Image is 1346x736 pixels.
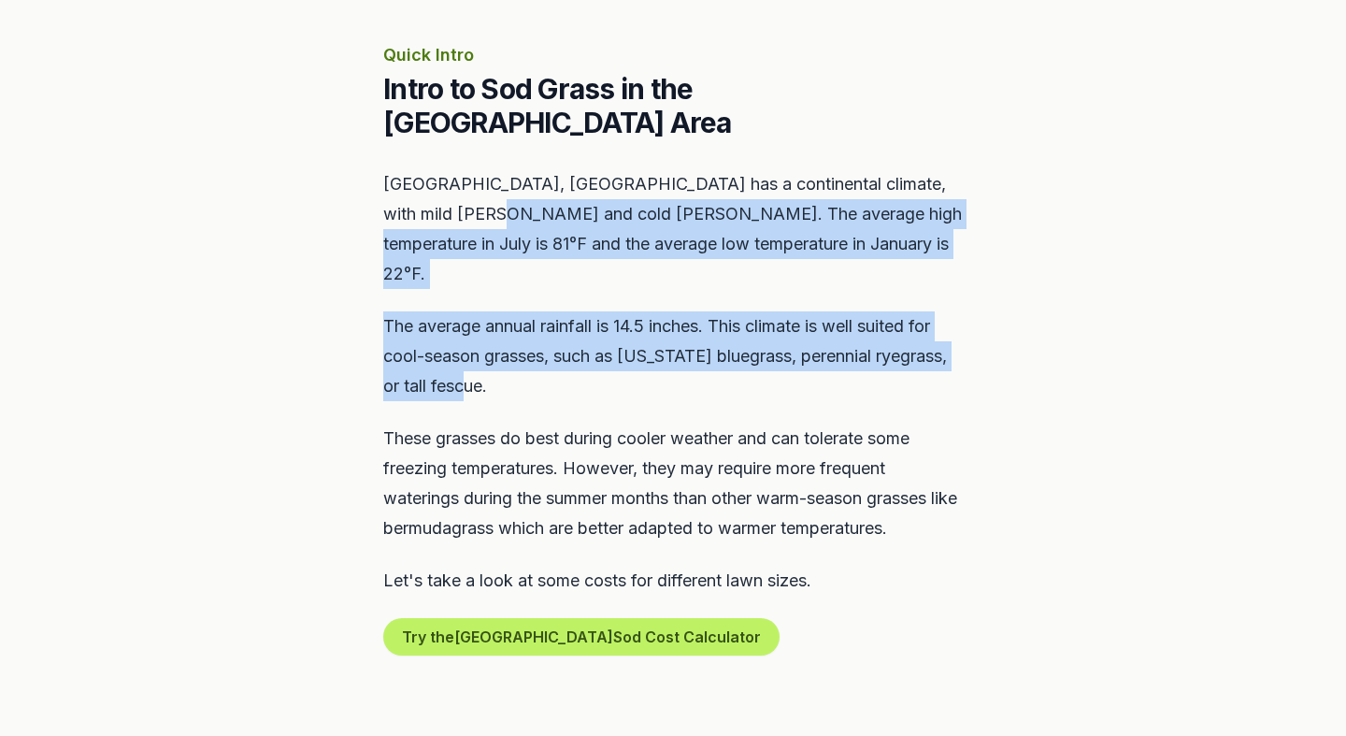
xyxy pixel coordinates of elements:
[383,42,963,68] p: Quick Intro
[383,311,963,401] p: The average annual rainfall is 14.5 inches. This climate is well suited for cool-season grasses, ...
[383,424,963,543] p: These grasses do best during cooler weather and can tolerate some freezing temperatures. However,...
[383,566,963,596] p: Let's take a look at some costs for different lawn sizes.
[383,169,963,289] p: [GEOGRAPHIC_DATA], [GEOGRAPHIC_DATA] has a continental climate, with mild [PERSON_NAME] and cold ...
[383,618,780,656] button: Try the[GEOGRAPHIC_DATA]Sod Cost Calculator
[383,72,963,139] h2: Intro to Sod Grass in the [GEOGRAPHIC_DATA] Area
